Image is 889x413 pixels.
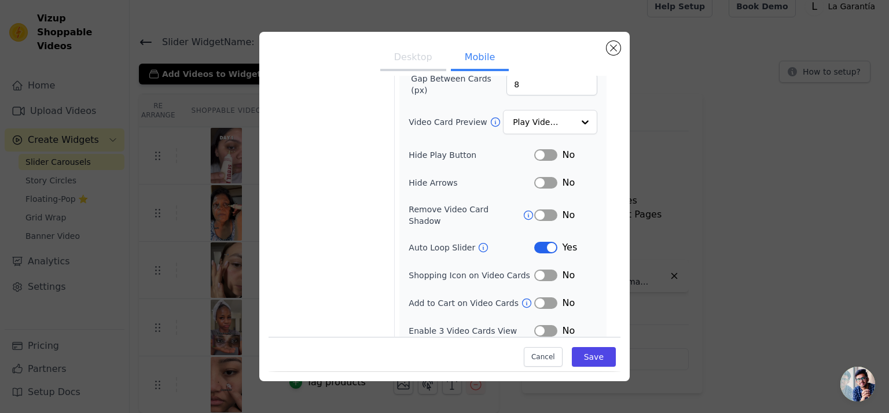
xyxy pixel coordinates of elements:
span: No [562,268,575,282]
label: Remove Video Card Shadow [409,204,523,227]
button: Save [572,348,616,367]
span: No [562,176,575,190]
label: Gap Between Cards (px) [411,73,506,96]
label: Auto Loop Slider [409,242,477,253]
label: Video Card Preview [409,116,489,128]
span: No [562,208,575,222]
label: Shopping Icon on Video Cards [409,270,530,281]
span: No [562,296,575,310]
button: Close modal [607,41,620,55]
div: Chat abierto [840,367,875,401]
span: No [562,324,575,338]
button: Desktop [380,46,446,71]
button: Mobile [451,46,509,71]
button: Cancel [524,348,563,367]
span: Yes [562,241,577,255]
label: Add to Cart on Video Cards [409,297,521,309]
span: No [562,148,575,162]
label: Hide Play Button [409,149,534,161]
label: Enable 3 Video Cards View [409,325,534,337]
label: Hide Arrows [409,177,534,189]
